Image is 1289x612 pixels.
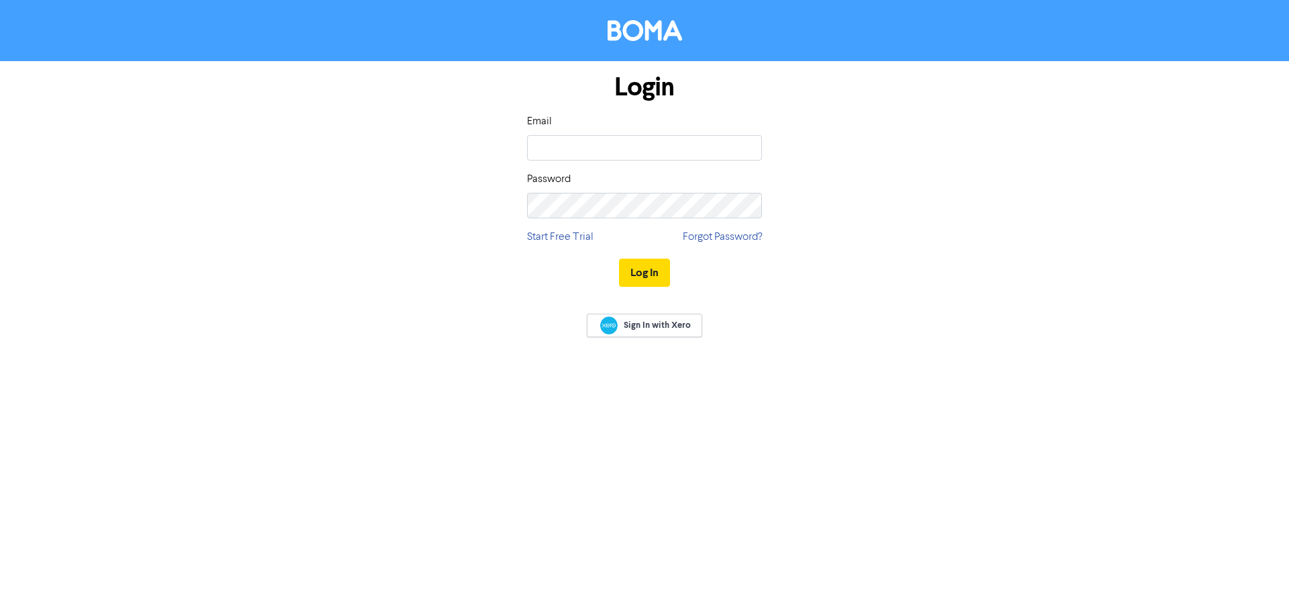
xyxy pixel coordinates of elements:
label: Password [527,171,571,187]
span: Sign In with Xero [624,319,691,331]
a: Sign In with Xero [587,314,702,337]
h1: Login [527,72,762,103]
button: Log In [619,259,670,287]
a: Forgot Password? [683,229,762,245]
img: BOMA Logo [608,20,682,41]
img: Xero logo [600,316,618,335]
label: Email [527,114,552,130]
a: Start Free Trial [527,229,593,245]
